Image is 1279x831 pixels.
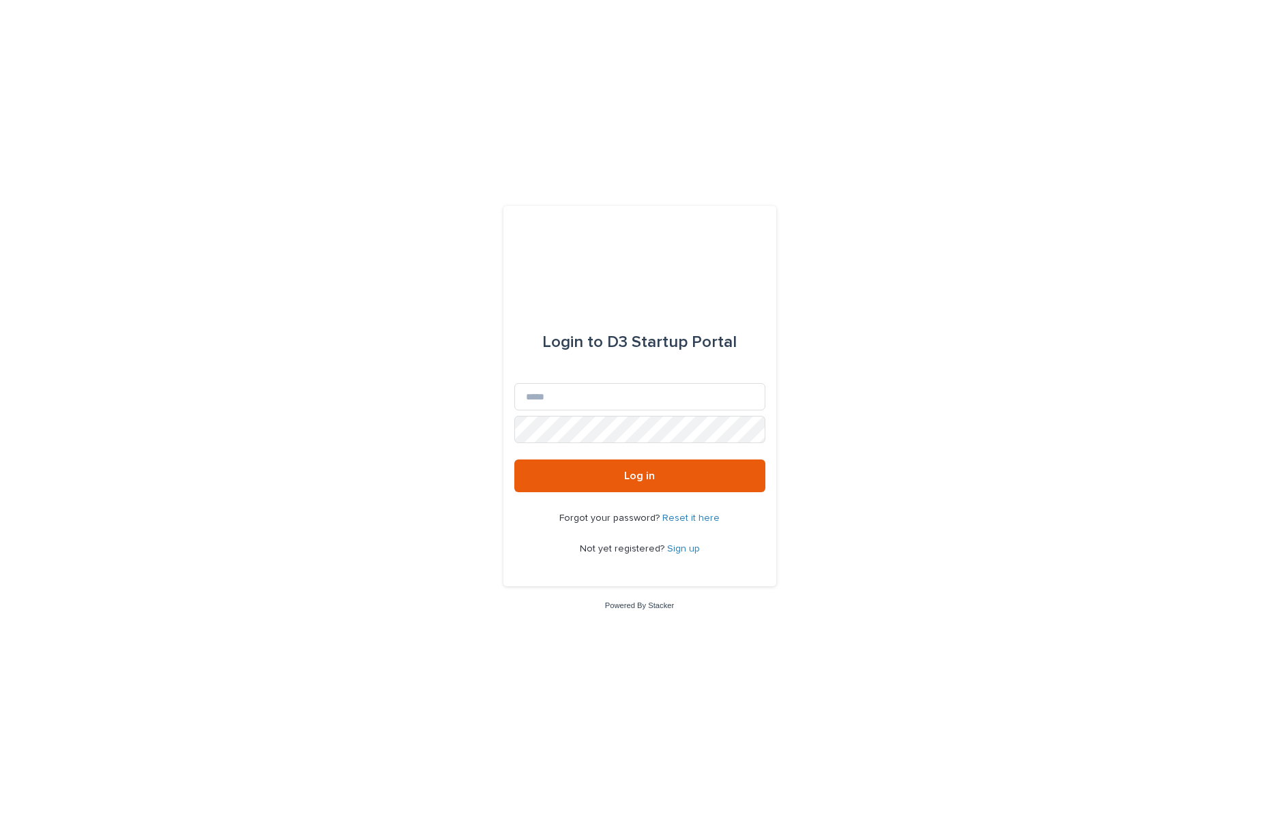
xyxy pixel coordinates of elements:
[624,470,655,481] span: Log in
[595,239,684,279] img: q0dI35fxT46jIlCv2fcp
[662,513,720,523] a: Reset it here
[605,601,674,609] a: Powered By Stacker
[542,323,737,361] div: D3 Startup Portal
[559,513,662,523] span: Forgot your password?
[514,459,765,492] button: Log in
[580,544,667,554] span: Not yet registered?
[542,334,603,350] span: Login to
[667,544,700,554] a: Sign up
